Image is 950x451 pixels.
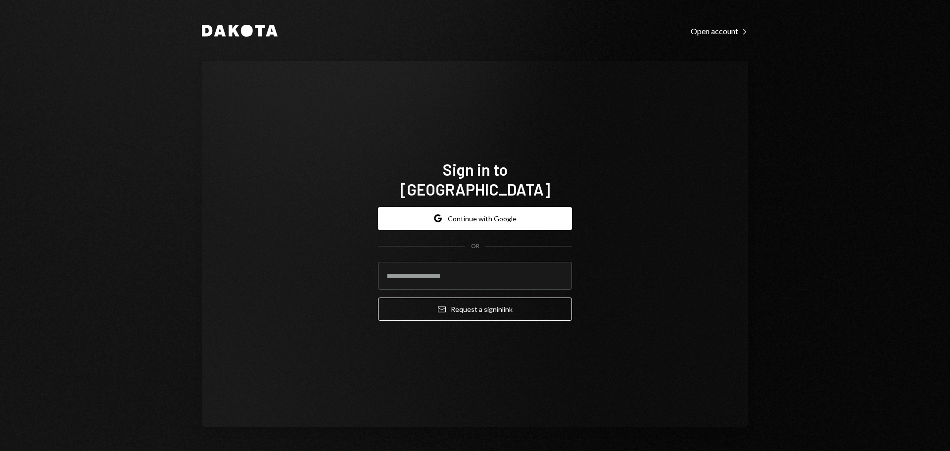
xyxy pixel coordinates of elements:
h1: Sign in to [GEOGRAPHIC_DATA] [378,159,572,199]
div: OR [471,242,479,251]
div: Open account [691,26,748,36]
button: Continue with Google [378,207,572,230]
button: Request a signinlink [378,298,572,321]
a: Open account [691,25,748,36]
